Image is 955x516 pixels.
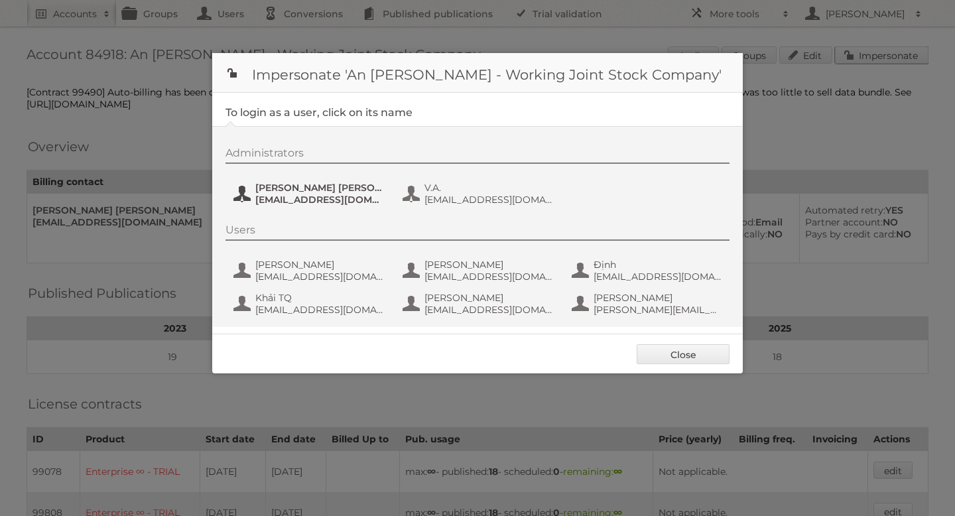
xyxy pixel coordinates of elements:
[424,304,553,316] span: [EMAIL_ADDRESS][DOMAIN_NAME]
[225,224,730,241] div: Users
[424,259,553,271] span: [PERSON_NAME]
[424,292,553,304] span: [PERSON_NAME]
[637,344,730,364] a: Close
[401,290,557,317] button: [PERSON_NAME] [EMAIL_ADDRESS][DOMAIN_NAME]
[255,182,384,194] span: [PERSON_NAME] [PERSON_NAME]
[594,259,722,271] span: Định
[424,271,553,283] span: [EMAIL_ADDRESS][DOMAIN_NAME]
[225,106,413,119] legend: To login as a user, click on its name
[255,194,384,206] span: [EMAIL_ADDRESS][DOMAIN_NAME]
[594,304,722,316] span: [PERSON_NAME][EMAIL_ADDRESS][DOMAIN_NAME]
[225,147,730,164] div: Administrators
[232,180,388,207] button: [PERSON_NAME] [PERSON_NAME] [EMAIL_ADDRESS][DOMAIN_NAME]
[255,292,384,304] span: Khải TQ
[594,292,722,304] span: [PERSON_NAME]
[212,53,743,93] h1: Impersonate 'An [PERSON_NAME] - Working Joint Stock Company'
[255,259,384,271] span: [PERSON_NAME]
[255,271,384,283] span: [EMAIL_ADDRESS][DOMAIN_NAME]
[232,290,388,317] button: Khải TQ [EMAIL_ADDRESS][DOMAIN_NAME]
[401,257,557,284] button: [PERSON_NAME] [EMAIL_ADDRESS][DOMAIN_NAME]
[232,257,388,284] button: [PERSON_NAME] [EMAIL_ADDRESS][DOMAIN_NAME]
[401,180,557,207] button: V.A. [EMAIL_ADDRESS][DOMAIN_NAME]
[424,182,553,194] span: V.A.
[570,257,726,284] button: Định [EMAIL_ADDRESS][DOMAIN_NAME]
[594,271,722,283] span: [EMAIL_ADDRESS][DOMAIN_NAME]
[424,194,553,206] span: [EMAIL_ADDRESS][DOMAIN_NAME]
[255,304,384,316] span: [EMAIL_ADDRESS][DOMAIN_NAME]
[570,290,726,317] button: [PERSON_NAME] [PERSON_NAME][EMAIL_ADDRESS][DOMAIN_NAME]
